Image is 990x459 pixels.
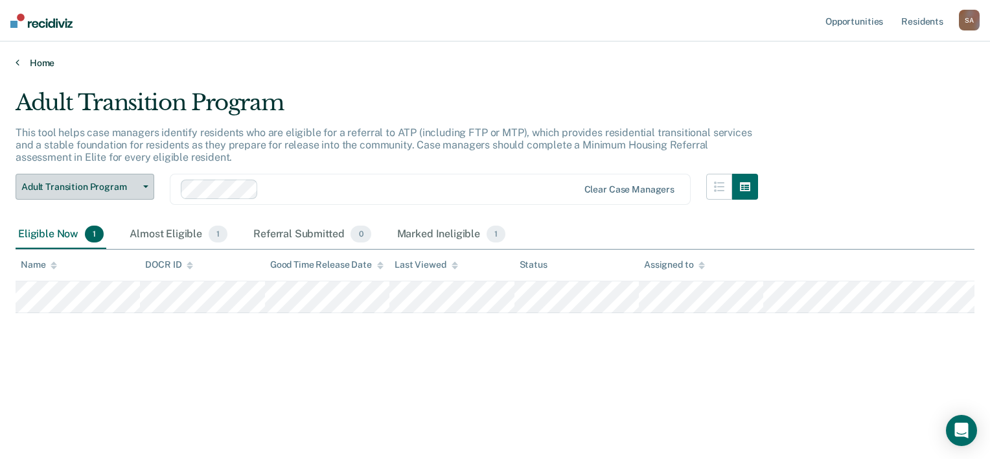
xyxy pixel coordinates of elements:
a: Home [16,57,974,69]
div: Almost Eligible1 [127,220,230,249]
span: 0 [351,226,371,242]
div: Good Time Release Date [270,259,384,270]
div: S A [959,10,980,30]
div: Status [520,259,547,270]
p: This tool helps case managers identify residents who are eligible for a referral to ATP (includin... [16,126,752,163]
div: Last Viewed [395,259,457,270]
div: Adult Transition Program [16,89,758,126]
div: Clear case managers [584,184,674,195]
span: 1 [487,226,505,242]
div: Marked Ineligible1 [395,220,509,249]
span: Adult Transition Program [21,182,138,193]
div: Referral Submitted0 [251,220,373,249]
button: Adult Transition Program [16,174,154,200]
div: DOCR ID [145,259,193,270]
div: Open Intercom Messenger [946,415,977,446]
div: Name [21,259,57,270]
div: Eligible Now1 [16,220,106,249]
img: Recidiviz [10,14,73,28]
span: 1 [85,226,104,242]
span: 1 [209,226,227,242]
div: Assigned to [644,259,705,270]
button: SA [959,10,980,30]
